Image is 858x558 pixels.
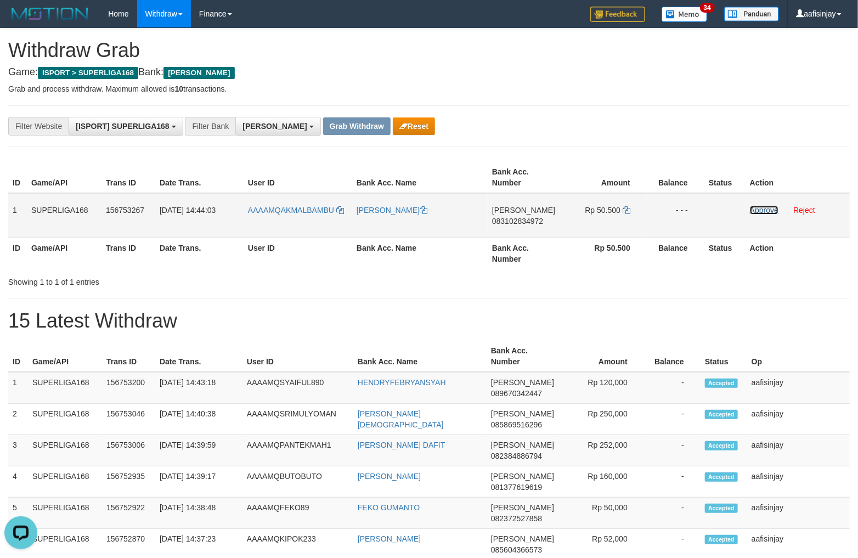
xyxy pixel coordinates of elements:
a: Reject [793,206,815,215]
span: Copy 083102834972 to clipboard [492,217,543,226]
td: Rp 250,000 [559,404,644,435]
span: Accepted [705,535,738,544]
p: Grab and process withdraw. Maximum allowed is transactions. [8,83,850,94]
th: Amount [560,162,647,193]
th: Trans ID [102,341,155,372]
td: 2 [8,404,28,435]
img: Feedback.jpg [590,7,645,22]
a: FEKO GUMANTO [358,503,420,512]
td: SUPERLIGA168 [28,498,102,529]
span: [PERSON_NAME] [491,409,554,418]
td: AAAAMQSRIMULYOMAN [242,404,353,435]
td: SUPERLIGA168 [28,404,102,435]
span: [PERSON_NAME] [242,122,307,131]
td: 156753200 [102,372,155,404]
th: Bank Acc. Name [352,238,488,269]
span: Accepted [705,379,738,388]
button: Reset [393,117,435,135]
div: Filter Bank [185,117,235,136]
th: User ID [244,238,352,269]
th: Op [747,341,850,372]
th: Balance [647,162,704,193]
span: 34 [700,3,715,13]
td: Rp 50,000 [559,498,644,529]
span: Copy 082384886794 to clipboard [491,452,542,460]
td: AAAAMQFEKO89 [242,498,353,529]
span: Accepted [705,504,738,513]
td: SUPERLIGA168 [28,466,102,498]
td: 5 [8,498,28,529]
span: [PERSON_NAME] [491,472,554,481]
img: Button%20Memo.svg [662,7,708,22]
span: Copy 082372527858 to clipboard [491,514,542,523]
span: ISPORT > SUPERLIGA168 [38,67,138,79]
img: MOTION_logo.png [8,5,92,22]
th: Bank Acc. Number [488,238,560,269]
td: - [644,372,701,404]
td: - - - [647,193,704,238]
a: Approve [750,206,778,215]
th: Status [704,238,746,269]
td: Rp 120,000 [559,372,644,404]
span: Copy 081377619619 to clipboard [491,483,542,492]
span: [ISPORT] SUPERLIGA168 [76,122,169,131]
span: Rp 50.500 [585,206,621,215]
span: [DATE] 14:44:03 [160,206,216,215]
h1: Withdraw Grab [8,40,850,61]
th: Status [701,341,747,372]
span: [PERSON_NAME] [491,441,554,449]
td: aafisinjay [747,404,850,435]
button: [PERSON_NAME] [235,117,320,136]
th: Date Trans. [155,162,244,193]
th: Rp 50.500 [560,238,647,269]
td: Rp 160,000 [559,466,644,498]
h4: Game: Bank: [8,67,850,78]
td: aafisinjay [747,435,850,466]
th: Date Trans. [155,341,242,372]
span: [PERSON_NAME] [491,503,554,512]
th: ID [8,341,28,372]
th: Balance [647,238,704,269]
a: [PERSON_NAME] [358,472,421,481]
span: 156753267 [106,206,144,215]
th: Bank Acc. Name [353,341,487,372]
td: - [644,466,701,498]
a: HENDRYFEBRYANSYAH [358,378,446,387]
button: [ISPORT] SUPERLIGA168 [69,117,183,136]
td: SUPERLIGA168 [27,193,101,238]
span: [PERSON_NAME] [492,206,555,215]
button: Open LiveChat chat widget [4,4,37,37]
th: User ID [242,341,353,372]
span: Accepted [705,410,738,419]
a: AAAAMQAKMALBAMBU [248,206,344,215]
div: Showing 1 to 1 of 1 entries [8,272,349,288]
td: [DATE] 14:39:17 [155,466,242,498]
img: panduan.png [724,7,779,21]
td: AAAAMQPANTEKMAH1 [242,435,353,466]
th: ID [8,238,27,269]
strong: 10 [174,84,183,93]
span: [PERSON_NAME] [491,534,554,543]
th: Date Trans. [155,238,244,269]
td: 4 [8,466,28,498]
span: Accepted [705,472,738,482]
button: Grab Withdraw [323,117,391,135]
td: 156753006 [102,435,155,466]
td: [DATE] 14:40:38 [155,404,242,435]
td: Rp 252,000 [559,435,644,466]
span: AAAAMQAKMALBAMBU [248,206,334,215]
th: Trans ID [101,238,155,269]
th: Trans ID [101,162,155,193]
th: Amount [559,341,644,372]
td: - [644,435,701,466]
div: Filter Website [8,117,69,136]
span: Accepted [705,441,738,450]
td: 156752922 [102,498,155,529]
span: [PERSON_NAME] [163,67,234,79]
td: 1 [8,193,27,238]
th: Game/API [27,238,101,269]
td: 3 [8,435,28,466]
th: Bank Acc. Number [487,341,559,372]
th: Game/API [28,341,102,372]
td: AAAAMQBUTOBUTO [242,466,353,498]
